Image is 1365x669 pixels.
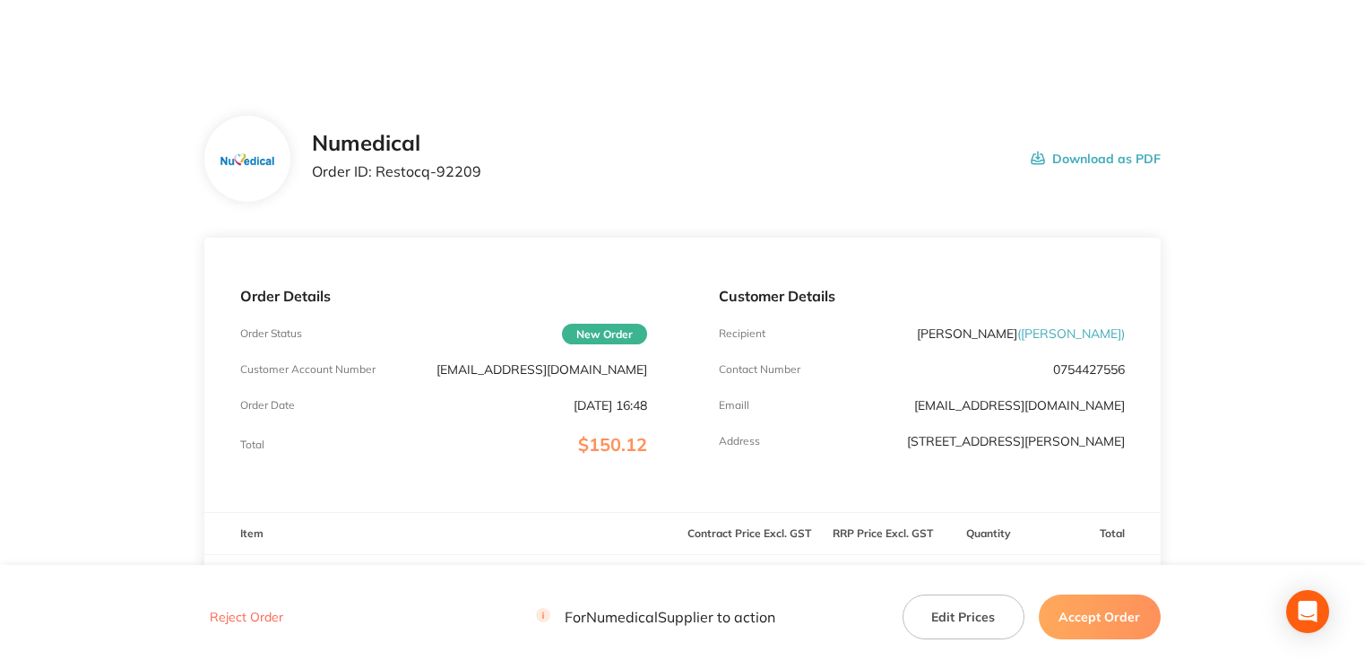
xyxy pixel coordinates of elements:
[240,288,646,304] p: Order Details
[204,610,289,626] button: Reject Order
[1286,590,1329,633] div: Open Intercom Messenger
[1026,513,1160,555] th: Total
[816,513,950,555] th: RRP Price Excl. GST
[1017,326,1125,342] span: ( [PERSON_NAME] )
[240,399,295,412] p: Order Date
[240,363,376,376] p: Customer Account Number
[436,362,647,377] p: [EMAIL_ADDRESS][DOMAIN_NAME]
[914,397,1125,413] a: [EMAIL_ADDRESS][DOMAIN_NAME]
[719,399,749,412] p: Emaill
[536,609,775,626] p: For Numedical Supplier to action
[219,149,277,169] img: bTgzdmk4dA
[719,327,765,340] p: Recipient
[240,327,302,340] p: Order Status
[204,513,682,555] th: Item
[93,25,272,55] a: Restocq logo
[1053,362,1125,377] p: 0754427556
[578,433,647,456] span: $150.12
[562,324,647,344] span: New Order
[907,434,1125,448] p: [STREET_ADDRESS][PERSON_NAME]
[240,439,264,451] p: Total
[312,163,481,179] p: Order ID: Restocq- 92209
[719,435,760,447] p: Address
[93,25,272,52] img: Restocq logo
[683,513,816,555] th: Contract Price Excl. GST
[574,398,647,413] p: [DATE] 16:48
[719,288,1125,304] p: Customer Details
[950,513,1026,555] th: Quantity
[240,555,330,645] img: NG1wMWtpYQ
[1039,595,1161,639] button: Accept Order
[1031,131,1161,187] button: Download as PDF
[719,363,800,376] p: Contact Number
[903,595,1024,639] button: Edit Prices
[312,131,481,156] h2: Numedical
[917,326,1125,341] p: [PERSON_NAME]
